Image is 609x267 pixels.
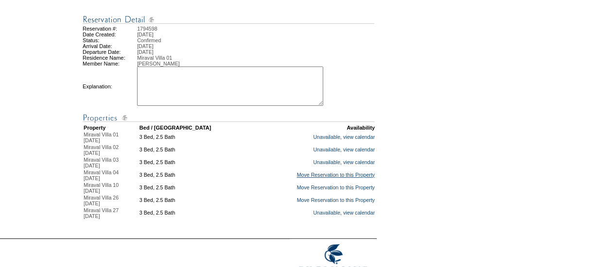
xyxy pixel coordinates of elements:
[84,157,139,163] div: Miraval Villa 03
[83,55,137,61] td: Residence Name:
[84,137,100,143] span: [DATE]
[84,144,139,150] div: Miraval Villa 02
[313,147,375,152] a: Unavailable, view calendar
[84,132,139,137] div: Miraval Villa 01
[137,61,180,67] span: [PERSON_NAME]
[84,200,100,206] span: [DATE]
[137,43,154,49] span: [DATE]
[296,197,375,203] a: Move Reservation to this Property
[139,144,252,156] td: 3 Bed, 2.5 Bath
[253,125,375,131] td: Availability
[139,132,252,143] td: 3 Bed, 2.5 Bath
[84,195,139,200] div: Miraval Villa 26
[84,213,100,219] span: [DATE]
[84,207,139,213] div: Miraval Villa 27
[139,182,252,194] td: 3 Bed, 2.5 Bath
[139,169,252,181] td: 3 Bed, 2.5 Bath
[83,49,137,55] td: Departure Date:
[313,159,375,165] a: Unavailable, view calendar
[139,157,252,168] td: 3 Bed, 2.5 Bath
[84,182,139,188] div: Miraval Villa 10
[84,125,139,131] td: Property
[83,14,374,26] img: Reservation Detail
[137,32,154,37] span: [DATE]
[313,210,375,216] a: Unavailable, view calendar
[84,175,100,181] span: [DATE]
[296,172,375,178] a: Move Reservation to this Property
[139,125,252,131] td: Bed / [GEOGRAPHIC_DATA]
[137,37,161,43] span: Confirmed
[83,26,137,32] td: Reservation #:
[137,26,157,32] span: 1794598
[84,188,100,194] span: [DATE]
[313,134,375,140] a: Unavailable, view calendar
[137,55,172,61] span: Miraval Villa 01
[137,49,154,55] span: [DATE]
[296,184,375,190] a: Move Reservation to this Property
[84,150,100,156] span: [DATE]
[83,67,137,106] td: Explanation:
[83,32,137,37] td: Date Created:
[84,163,100,168] span: [DATE]
[83,61,137,67] td: Member Name:
[83,112,374,124] img: Reservation Detail
[139,207,252,219] td: 3 Bed, 2.5 Bath
[139,195,252,206] td: 3 Bed, 2.5 Bath
[84,169,139,175] div: Miraval Villa 04
[83,37,137,43] td: Status:
[83,43,137,49] td: Arrival Date:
